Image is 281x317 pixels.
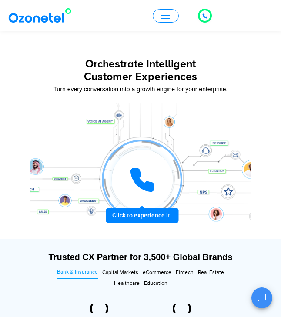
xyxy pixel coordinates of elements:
div: 1 / 6 [60,304,138,313]
div: Orchestrate Intelligent [30,59,251,70]
a: Capital Markets [102,268,138,279]
span: Real Estate [198,269,224,276]
span: Fintech [176,269,194,276]
span: Capital Markets [102,269,138,276]
a: Bank & Insurance [57,268,98,279]
button: Open chat [251,287,272,308]
a: Education [144,279,167,290]
a: eCommerce [143,268,171,279]
span: Healthcare [114,280,140,287]
div: Image Carousel [60,304,221,313]
div: Trusted CX Partner for 3,500+ Global Brands [34,252,247,262]
div: Turn every conversation into a growth engine for your enterprise. [30,86,251,93]
span: Bank & Insurance [57,269,98,275]
div: Customer Experiences [30,69,251,85]
a: Real Estate [198,268,224,279]
div: 2 / 6 [143,304,221,313]
a: Healthcare [114,279,140,290]
span: eCommerce [143,269,171,276]
span: Education [144,280,167,287]
a: Fintech [176,268,194,279]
